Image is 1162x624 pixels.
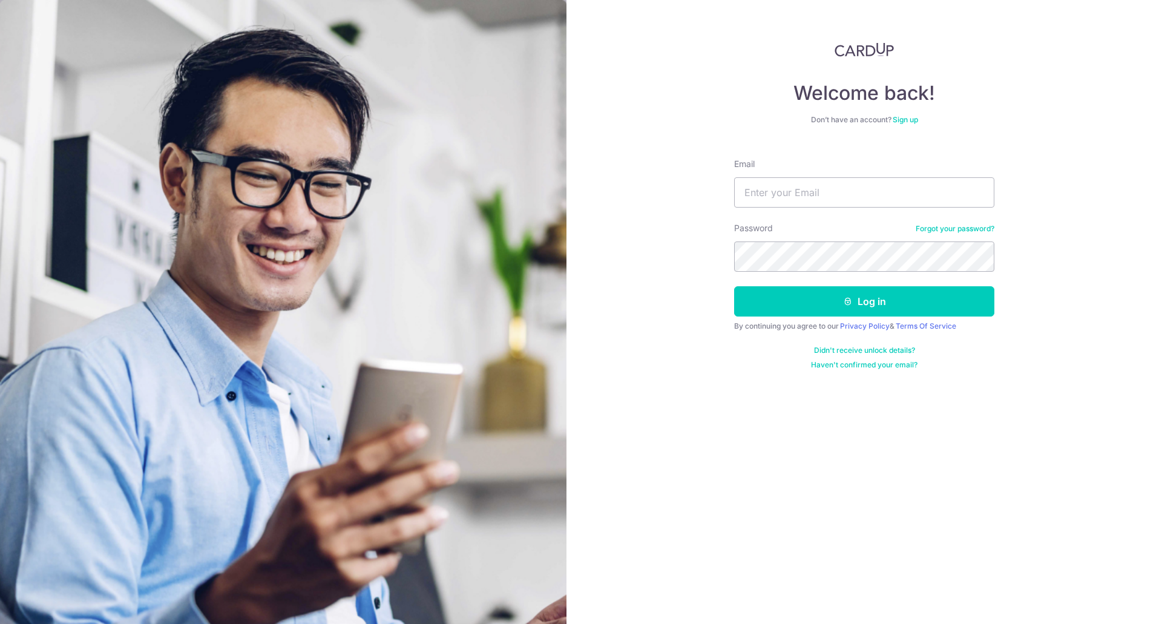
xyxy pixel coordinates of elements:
a: Privacy Policy [840,321,890,330]
div: By continuing you agree to our & [734,321,994,331]
a: Didn't receive unlock details? [814,346,915,355]
label: Password [734,222,773,234]
a: Haven't confirmed your email? [811,360,917,370]
a: Sign up [893,115,918,124]
img: CardUp Logo [835,42,894,57]
a: Terms Of Service [896,321,956,330]
button: Log in [734,286,994,317]
a: Forgot your password? [916,224,994,234]
label: Email [734,158,755,170]
input: Enter your Email [734,177,994,208]
div: Don’t have an account? [734,115,994,125]
h4: Welcome back! [734,81,994,105]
